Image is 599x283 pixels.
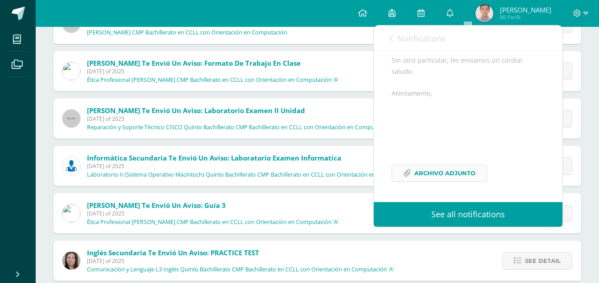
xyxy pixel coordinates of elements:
[87,68,339,75] span: [DATE] of 2025
[87,153,341,162] span: Informática Secundaria te envió un aviso: Laboratorio Examen Informatica
[62,157,80,175] img: 6ed6846fa57649245178fca9fc9a58dd.png
[87,248,259,257] span: Inglés Secundaria te envió un aviso: PRACTICE TEST
[87,201,226,210] span: [PERSON_NAME] te envió un aviso: Guía 3
[87,106,305,115] span: [PERSON_NAME] te envió un aviso: Laboratorio Examen II Unidad
[87,257,394,265] span: [DATE] of 2025
[62,204,80,222] img: 6dfd641176813817be49ede9ad67d1c4.png
[397,33,446,44] span: Notifications
[525,253,561,269] span: See detail
[87,210,339,217] span: [DATE] of 2025
[500,13,551,21] span: Mi Perfil
[87,124,397,131] p: Reparación y Soporte Técnico CISCO Quinto Bachillerato CMP Bachillerato en CCLL con Orientación e...
[473,33,481,42] span: 12
[414,165,475,182] span: Archivo Adjunto
[87,266,394,273] p: Comunicación y Lenguaje L3 Inglés Quinto Bachillerato CMP Bachillerato en CCLL con Orientación en...
[62,62,80,80] img: 6dfd641176813817be49ede9ad67d1c4.png
[500,5,551,14] span: [PERSON_NAME]
[392,165,487,182] a: Archivo Adjunto
[475,4,493,22] img: 1d09ea9908c0966139a5aa0278cb10d6.png
[87,115,397,122] span: [DATE] of 2025
[87,171,419,178] p: Laboratorio II (Sistema Operativo Macintoch) Quinto Bachillerato CMP Bachillerato en CCLL con Ori...
[87,219,339,226] p: Ética Profesional [PERSON_NAME] CMP Bachillerato en CCLL con Orientación en Computación ‘A’
[374,202,562,227] a: See all notifications
[87,162,419,170] span: [DATE] of 2025
[473,33,547,42] span: unread notifications
[87,76,339,84] p: Ética Profesional [PERSON_NAME] CMP Bachillerato en CCLL con Orientación en Computación ‘A’
[87,59,301,68] span: [PERSON_NAME] te envió un aviso: Formato de trabajo en clase
[62,110,80,127] img: 60x60
[87,29,287,36] p: [PERSON_NAME] CMP Bachillerato en CCLL con Orientación en Computación
[62,252,80,270] img: 8af0450cf43d44e38c4a1497329761f3.png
